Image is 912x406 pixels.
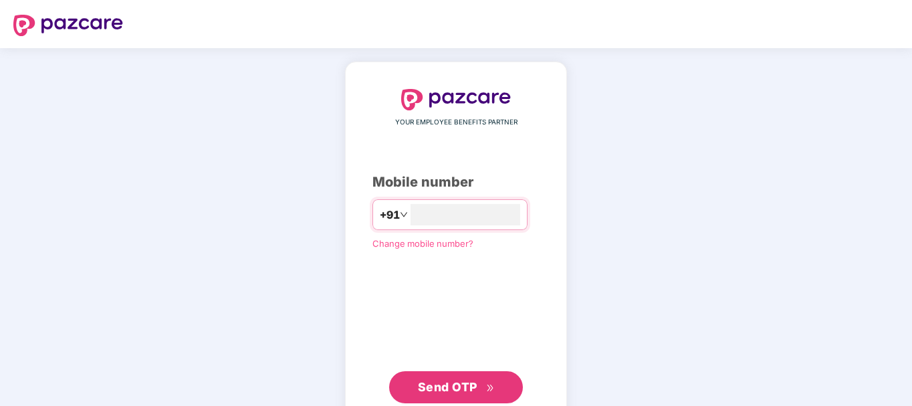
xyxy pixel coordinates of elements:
div: Mobile number [372,172,540,193]
img: logo [13,15,123,36]
a: Change mobile number? [372,238,473,249]
span: down [400,211,408,219]
span: double-right [486,384,495,393]
img: logo [401,89,511,110]
span: +91 [380,207,400,223]
span: Send OTP [418,380,477,394]
span: YOUR EMPLOYEE BENEFITS PARTNER [395,117,518,128]
button: Send OTPdouble-right [389,371,523,403]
